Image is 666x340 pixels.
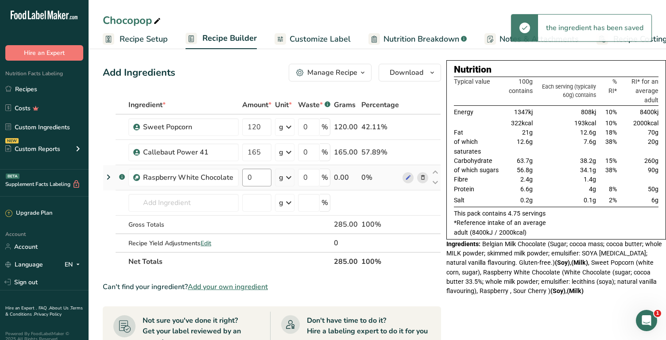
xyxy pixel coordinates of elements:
img: Sub Recipe [133,174,140,181]
span: 1347kj [514,108,533,116]
span: Ingredients: [446,240,480,247]
div: Gross Totals [128,220,239,229]
div: Chocopop [103,12,163,28]
span: 38% [605,138,617,145]
div: 285.00 [334,219,358,230]
td: 6g [619,194,658,207]
span: 1 [654,310,661,317]
span: 1.4g [584,176,596,183]
span: Amount [242,100,271,110]
div: NEW [5,138,19,143]
span: 38% [605,166,617,174]
div: 0% [361,172,399,183]
td: Carbohydrate [454,156,507,166]
span: 6.6g [520,185,533,193]
td: 8400kj [619,105,658,119]
div: 120.00 [334,122,358,132]
span: 12.6g [580,129,596,136]
span: 2% [609,197,617,204]
div: 0.00 [334,172,358,183]
td: Fibre [454,175,507,184]
td: of which sugars [454,166,507,175]
td: 70g [619,128,658,137]
a: Recipe Builder [186,28,257,50]
span: Edit [201,239,211,247]
span: 10% [605,120,617,127]
button: Hire an Expert [5,45,83,61]
input: Add Ingredient [128,194,239,212]
span: 322kcal [511,120,533,127]
span: 0.2g [520,197,533,204]
span: RI* for an average adult [631,78,658,104]
td: 50g [619,185,658,194]
span: 34.1g [580,166,596,174]
div: Can't find your ingredient? [103,282,441,292]
iframe: Intercom live chat [636,310,657,331]
span: Unit [275,100,292,110]
div: BETA [6,174,19,179]
span: Download [390,67,423,78]
span: Ingredient [128,100,166,110]
td: 90g [619,166,658,175]
td: 2000kcal [619,119,658,128]
span: 2.4g [520,176,533,183]
a: About Us . [49,305,70,311]
button: Download [379,64,441,81]
div: the ingredient has been saved [538,15,651,41]
span: Add your own ingredient [188,282,268,292]
div: Waste [298,100,330,110]
td: 260g [619,156,658,166]
div: g [279,197,283,208]
span: 15% [605,157,617,164]
th: Each serving (typically 60g) contains [534,77,598,105]
span: 38.2g [580,157,596,164]
div: EN [65,259,83,270]
span: Belgian Milk Chocolate (Sugar; cocoa mass; cocoa butter; whole MILK powder; skimmed milk powder; ... [446,240,662,294]
div: Add Ingredients [103,66,175,80]
th: Typical value [454,77,507,105]
div: Raspberry White Chocolate [143,172,233,183]
div: Upgrade Plan [5,209,52,218]
div: 0 [334,238,358,248]
div: Recipe Yield Adjustments [128,239,239,248]
div: g [279,172,283,183]
span: 63.7g [517,157,533,164]
span: 56.8g [517,166,533,174]
td: of which saturates [454,137,507,156]
a: Terms & Conditions . [5,305,83,317]
span: Nutrition Breakdown [383,33,459,45]
td: 20g [619,137,658,156]
span: 7.6g [584,138,596,145]
span: 21g [522,129,533,136]
div: Don't have time to do it? Hire a labeling expert to do it for you [307,315,428,336]
b: (Soy) [550,287,565,294]
div: 100% [361,219,399,230]
th: Net Totals [127,252,332,270]
span: Recipe Builder [202,32,257,44]
span: 193kcal [574,120,596,127]
div: Manage Recipe [307,67,357,78]
a: Language [5,257,43,272]
button: Manage Recipe [289,64,372,81]
span: Notes & Attachments [499,33,579,45]
span: 10% [605,108,617,116]
div: 57.89% [361,147,399,158]
span: 12.6g [517,138,533,145]
div: g [279,147,283,158]
td: Protein [454,185,507,194]
p: This pack contains 4.75 servings [454,209,658,218]
span: Percentage [361,100,399,110]
span: 8% [609,185,617,193]
div: 42.11% [361,122,399,132]
div: Custom Reports [5,144,60,154]
a: Nutrition Breakdown [368,29,467,49]
span: 0.1g [584,197,596,204]
a: Customize Label [275,29,351,49]
span: 18% [605,129,617,136]
div: g [279,122,283,132]
span: Grams [334,100,356,110]
div: Sweet Popcorn [143,122,233,132]
th: 100% [360,252,401,270]
span: *Reference intake of an average adult (8400kJ / 2000kcal) [454,219,546,236]
div: Callebaut Power 41 [143,147,233,158]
